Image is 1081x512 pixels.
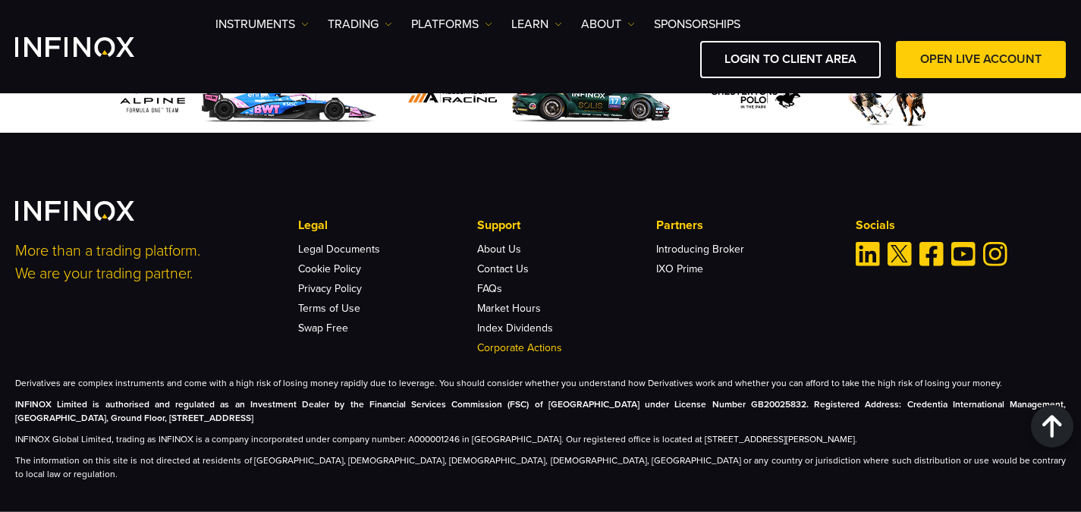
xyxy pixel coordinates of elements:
a: Facebook [919,242,944,266]
p: Partners [656,216,835,234]
p: The information on this site is not directed at residents of [GEOGRAPHIC_DATA], [DEMOGRAPHIC_DATA... [15,454,1066,481]
a: PLATFORMS [411,15,492,33]
a: Privacy Policy [298,282,362,295]
p: INFINOX Global Limited, trading as INFINOX is a company incorporated under company number: A00000... [15,432,1066,446]
p: Support [477,216,656,234]
a: FAQs [477,282,502,295]
strong: INFINOX Limited is authorised and regulated as an Investment Dealer by the Financial Services Com... [15,399,1066,423]
a: Linkedin [856,242,880,266]
a: Introducing Broker [656,243,744,256]
a: Market Hours [477,302,541,315]
a: LOGIN TO CLIENT AREA [700,41,881,78]
a: Contact Us [477,262,529,275]
a: SPONSORSHIPS [654,15,740,33]
p: Derivatives are complex instruments and come with a high risk of losing money rapidly due to leve... [15,376,1066,390]
a: Learn [511,15,562,33]
a: Terms of Use [298,302,360,315]
p: Legal [298,216,477,234]
a: Corporate Actions [477,341,562,354]
a: Cookie Policy [298,262,361,275]
a: Legal Documents [298,243,380,256]
a: Instagram [983,242,1007,266]
a: Swap Free [298,322,348,335]
a: INFINOX Logo [15,37,170,57]
p: More than a trading platform. We are your trading partner. [15,240,278,285]
a: TRADING [328,15,392,33]
a: ABOUT [581,15,635,33]
a: About Us [477,243,521,256]
a: Index Dividends [477,322,553,335]
p: Socials [856,216,1066,234]
a: OPEN LIVE ACCOUNT [896,41,1066,78]
a: Youtube [951,242,976,266]
a: IXO Prime [656,262,703,275]
a: Instruments [215,15,309,33]
a: Twitter [888,242,912,266]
